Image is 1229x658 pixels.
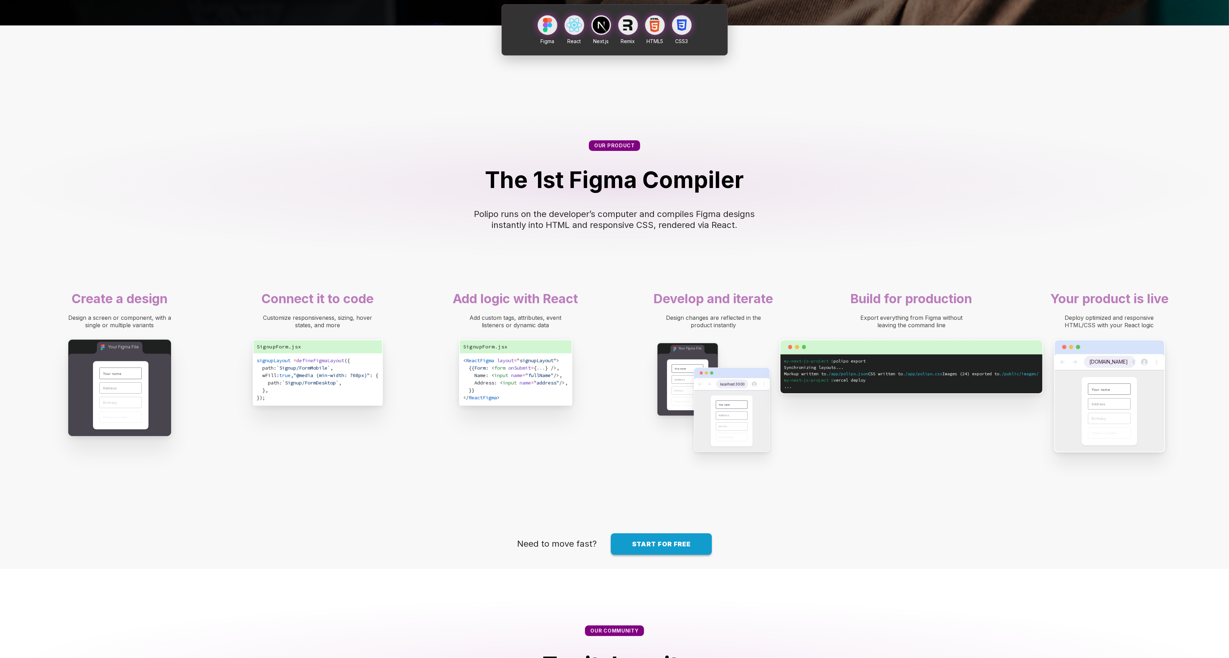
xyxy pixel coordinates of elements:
span: form [494,365,506,371]
span: Our community [590,628,638,634]
span: Address [1092,402,1105,406]
span: name [511,372,523,378]
span: CSS3 [675,38,688,44]
span: ({ path: [257,357,350,371]
span: Design changes are reflected in the product instantly [666,314,763,329]
span: Deploy optimized and responsive HTML/CSS with your React logic [1065,314,1156,329]
span: name [520,380,531,386]
span: Export everything from Figma without leaving the command line [860,314,964,329]
span: SignupForm.jsx [463,343,508,350]
span: Our product [594,142,635,148]
span: Images (24) exported to [942,371,999,376]
span: , wFill: [257,365,333,378]
span: layout [497,357,514,364]
span: = [531,380,534,386]
span: HTML5 [646,38,663,44]
span: Remix [621,38,635,44]
span: Birthday [674,389,684,392]
span: Next.js [593,38,609,44]
span: my-next-js-project $ [784,377,833,383]
span: signupLayout [257,357,291,364]
span: input [503,380,517,386]
span: Connect it to code [262,291,374,306]
span: ... [537,365,545,371]
span: Birthday [719,425,728,428]
span: `Signup/FormMobile` [277,365,330,371]
span: defineFigmaLayout [297,357,345,364]
span: , }, }); [257,380,342,401]
span: Birthday [1092,417,1106,421]
span: } />, Name: < [463,365,560,378]
span: "signupLayout" [517,357,557,364]
span: = [531,365,534,371]
span: `Signup/FormDesktop` [282,380,339,386]
span: Customize responsiveness, sizing, hover states, and more [263,314,374,329]
span: />, }} </ [463,380,568,401]
span: true [280,372,291,378]
span: Phone number [674,400,690,403]
span: Your product is live [1050,291,1169,306]
span: my-next-js-project $ [784,358,833,364]
span: Form [475,365,486,371]
span: ./app/polipo.json [826,371,868,376]
span: : < [486,365,494,371]
span: ReactFigma [466,357,494,364]
span: ./public/images/ [999,371,1039,376]
span: Your name [1092,388,1110,392]
span: CSS written to [868,371,903,376]
span: Add custom tags, attributes, event listeners or dynamic data [470,314,563,329]
span: = [514,357,517,364]
span: onSubmit [509,365,531,371]
span: input [494,372,509,378]
span: < [463,357,466,364]
span: Address [103,386,117,390]
span: Address [674,378,685,381]
span: Your Figma File [108,345,138,349]
span: = [294,357,297,364]
span: Add logic with React [453,291,578,306]
span: Develop and iterate [654,291,773,306]
span: "fullName" [526,372,554,378]
span: Address [719,414,729,417]
span: React [568,38,581,44]
span: Your name [674,367,686,370]
span: Figma [540,38,554,44]
span: > {{ [463,357,560,371]
span: Build for production [851,291,972,306]
span: { [534,365,537,371]
span: , [291,372,294,378]
span: Your name [719,403,730,406]
span: : { path: [257,372,379,386]
span: "@media (min-width: 768px)" [294,372,370,378]
span: Design a screen or component, with a single or multiple variants [68,314,173,329]
span: Start for free [632,540,691,548]
span: = [523,372,526,378]
span: Birthday [103,401,117,405]
span: localhost:3000 [720,382,745,386]
span: Create a design [72,291,168,306]
span: Phone number [719,436,734,439]
span: > [497,394,500,401]
span: Phone number [1092,431,1116,435]
span: [DOMAIN_NAME] [1089,359,1128,365]
span: The 1st Figma Compiler [485,166,744,193]
span: polipo export Synchronizing layouts... Markup written to [784,358,866,376]
span: Phone number [103,415,128,419]
a: Start for free [611,533,712,555]
span: SignupForm.jsx [257,343,302,350]
span: Need to move fast? [517,539,597,549]
span: ReactFigma [469,394,497,401]
span: ./app/polipo.css [903,371,942,376]
span: Polipo runs on the developer’s computer and compiles Figma designs instantly into HTML and respon... [474,209,757,230]
span: Your Figma File [679,346,702,350]
span: "address" [534,380,560,386]
span: />, Address: < [463,372,562,386]
span: Your name [103,372,121,376]
span: vercel deploy ... [784,377,866,389]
